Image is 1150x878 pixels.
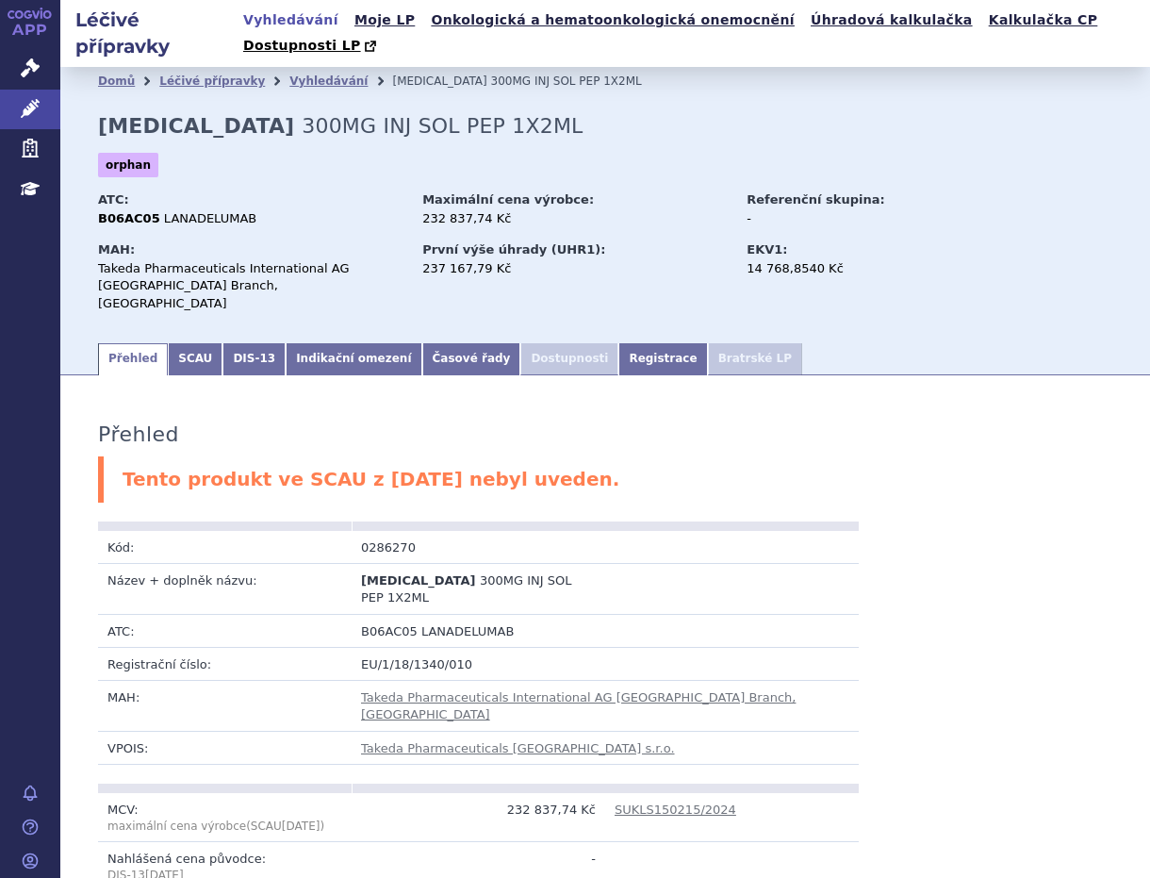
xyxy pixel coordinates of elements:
div: 237 167,79 Kč [422,260,729,277]
td: MCV: [98,793,352,842]
strong: B06AC05 [98,211,160,225]
span: [MEDICAL_DATA] [392,75,486,88]
span: [MEDICAL_DATA] [361,573,475,588]
div: Tento produkt ve SCAU z [DATE] nebyl uveden. [98,456,1112,503]
a: SCAU [168,343,222,375]
a: Vyhledávání [238,8,344,33]
span: Dostupnosti LP [243,38,361,53]
td: VPOIS: [98,731,352,764]
span: LANADELUMAB [164,211,256,225]
strong: EKV1: [747,242,787,257]
strong: MAH: [98,242,135,257]
a: Léčivé přípravky [159,75,265,88]
div: 232 837,74 Kč [422,210,729,227]
a: Takeda Pharmaceuticals [GEOGRAPHIC_DATA] s.r.o. [361,741,675,755]
a: Domů [98,75,135,88]
a: Přehled [98,343,168,375]
h3: Přehled [98,422,179,447]
span: (SCAU ) [107,820,324,833]
strong: Referenční skupina: [747,192,884,207]
span: B06AC05 [361,624,418,638]
strong: ATC: [98,192,129,207]
div: - [747,210,959,227]
a: Dostupnosti LP [238,33,386,59]
td: Registrační číslo: [98,647,352,680]
span: maximální cena výrobce [107,820,246,833]
a: Indikační omezení [286,343,421,375]
a: Registrace [618,343,707,375]
strong: Maximální cena výrobce: [422,192,594,207]
strong: [MEDICAL_DATA] [98,114,294,138]
a: Moje LP [349,8,420,33]
a: Časové řady [422,343,521,375]
h2: Léčivé přípravky [60,7,238,59]
a: DIS-13 [222,343,286,375]
div: Takeda Pharmaceuticals International AG [GEOGRAPHIC_DATA] Branch, [GEOGRAPHIC_DATA] [98,260,404,312]
span: 300MG INJ SOL PEP 1X2ML [361,573,572,605]
a: Úhradová kalkulačka [805,8,978,33]
a: Kalkulačka CP [983,8,1104,33]
span: LANADELUMAB [421,624,514,638]
span: [DATE] [282,820,320,833]
td: Kód: [98,531,352,564]
a: Takeda Pharmaceuticals International AG [GEOGRAPHIC_DATA] Branch, [GEOGRAPHIC_DATA] [361,690,796,721]
td: 0286270 [352,531,605,564]
td: MAH: [98,681,352,731]
td: EU/1/18/1340/010 [352,647,859,680]
div: 14 768,8540 Kč [747,260,959,277]
strong: První výše úhrady (UHR1): [422,242,605,257]
span: orphan [98,153,158,177]
a: Onkologická a hematoonkologická onemocnění [425,8,800,33]
a: Vyhledávání [289,75,368,88]
span: 300MG INJ SOL PEP 1X2ML [302,114,583,138]
td: Název + doplněk názvu: [98,564,352,614]
a: SUKLS150215/2024 [615,803,736,817]
td: 232 837,74 Kč [352,793,605,842]
span: 300MG INJ SOL PEP 1X2ML [491,75,642,88]
td: ATC: [98,614,352,647]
